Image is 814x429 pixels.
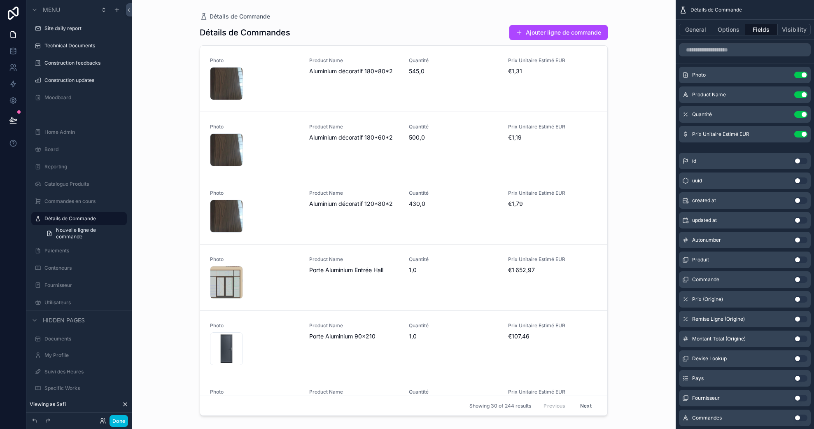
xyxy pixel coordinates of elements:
span: Nouvelle ligne de commande [56,227,122,240]
span: Remise Ligne (Origine) [692,316,745,322]
span: Product Name [692,91,726,98]
label: Documents [44,336,122,342]
label: Suivi des Heures [44,368,122,375]
button: Visibility [778,24,811,35]
label: Commandes en cours [44,198,122,205]
label: Conteneurs [44,265,122,271]
label: Paiements [44,247,122,254]
span: id [692,158,696,164]
button: Done [110,415,128,427]
span: Prix Unitaire Estimé EUR [692,131,749,138]
label: Board [44,146,122,153]
span: Autonumber [692,237,721,243]
span: Détails de Commande [690,7,742,13]
span: uuid [692,177,702,184]
span: Produit [692,256,709,263]
span: Pays [692,375,704,382]
button: Fields [745,24,778,35]
label: Fournisseur [44,282,122,289]
span: Viewing as Safi [30,401,66,408]
span: Menu [43,6,60,14]
button: General [679,24,712,35]
span: Quantité [692,111,712,118]
a: Nouvelle ligne de commande [41,227,127,240]
span: Showing 30 of 244 results [469,403,531,409]
label: Détails de Commande [44,215,122,222]
span: Fournisseur [692,395,720,401]
span: Devise Lookup [692,355,727,362]
button: Options [712,24,745,35]
label: Catalogue Produits [44,181,122,187]
label: Reporting [44,163,122,170]
label: Technical Documents [44,42,122,49]
label: Home Admin [44,129,122,135]
span: Photo [692,72,706,78]
label: Site daily report [44,25,122,32]
span: Montant Total (Origine) [692,336,746,342]
label: My Profile [44,352,122,359]
span: Commande [692,276,719,283]
label: Moodboard [44,94,122,101]
span: created at [692,197,716,204]
label: Construction updates [44,77,122,84]
label: Construction feedbacks [44,60,122,66]
span: updated at [692,217,717,224]
label: Utilisateurs [44,299,122,306]
span: Commandes [692,415,722,421]
button: Next [574,399,597,412]
label: Specific Works [44,385,122,392]
span: Prix (Origine) [692,296,723,303]
span: Hidden pages [43,316,85,324]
